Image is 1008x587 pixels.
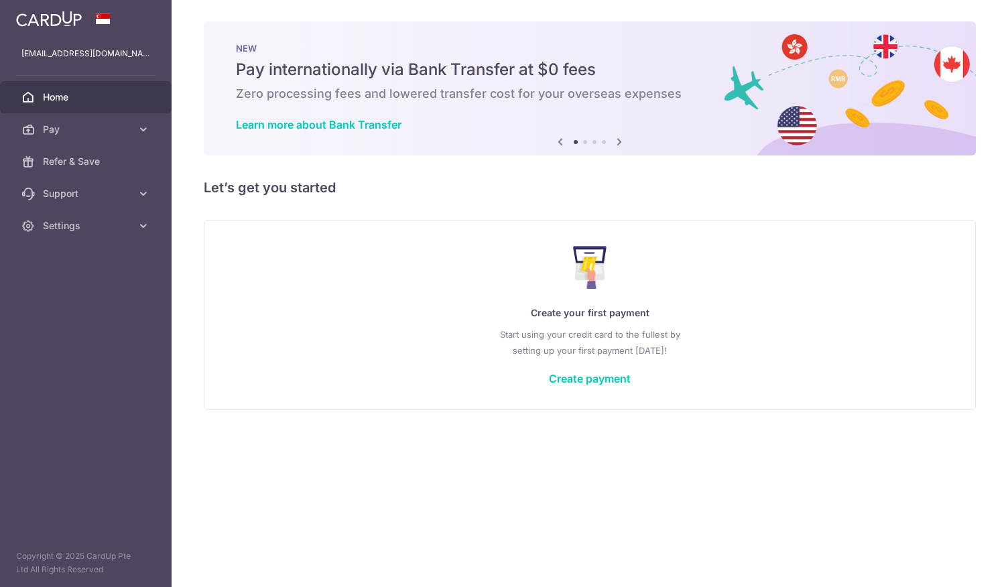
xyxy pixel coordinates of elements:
[236,118,401,131] a: Learn more about Bank Transfer
[43,155,131,168] span: Refer & Save
[43,123,131,136] span: Pay
[231,305,948,321] p: Create your first payment
[236,59,944,80] h5: Pay internationally via Bank Transfer at $0 fees
[43,90,131,104] span: Home
[549,372,631,385] a: Create payment
[43,187,131,200] span: Support
[231,326,948,358] p: Start using your credit card to the fullest by setting up your first payment [DATE]!
[204,21,976,155] img: Bank transfer banner
[21,47,150,60] p: [EMAIL_ADDRESS][DOMAIN_NAME]
[16,11,82,27] img: CardUp
[573,246,607,289] img: Make Payment
[43,219,131,233] span: Settings
[236,43,944,54] p: NEW
[204,177,976,198] h5: Let’s get you started
[236,86,944,102] h6: Zero processing fees and lowered transfer cost for your overseas expenses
